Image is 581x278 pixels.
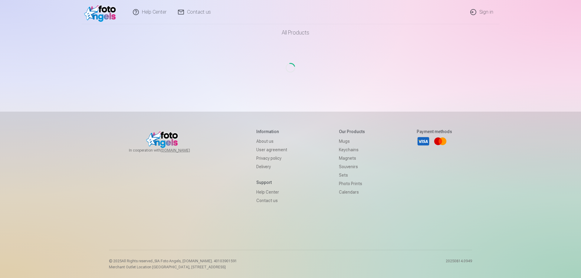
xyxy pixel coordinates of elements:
h5: Information [256,129,287,135]
a: Magnets [339,154,365,162]
h5: Payment methods [417,129,452,135]
a: Mugs [339,137,365,146]
h5: Support [256,179,287,185]
a: Keychains [339,146,365,154]
span: In cooperation with [129,148,205,153]
a: Delivery [256,162,287,171]
a: Calendars [339,188,365,196]
a: [DOMAIN_NAME] [161,148,205,153]
a: Help Center [256,188,287,196]
a: Visa [417,135,430,148]
span: SIA Foto Angels, [DOMAIN_NAME]. 40103901591 [154,259,237,263]
p: © 2025 All Rights reserved. , [109,259,237,263]
img: /fa1 [84,2,119,22]
a: Souvenirs [339,162,365,171]
p: Merchant Outlet Location [GEOGRAPHIC_DATA], [STREET_ADDRESS] [109,265,237,270]
a: All products [265,24,317,41]
a: Photo prints [339,179,365,188]
h5: Our products [339,129,365,135]
a: Mastercard [434,135,447,148]
a: About us [256,137,287,146]
a: Privacy policy [256,154,287,162]
a: Sets [339,171,365,179]
a: User agreement [256,146,287,154]
p: 20250814.0949 [446,259,472,270]
a: Contact us [256,196,287,205]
